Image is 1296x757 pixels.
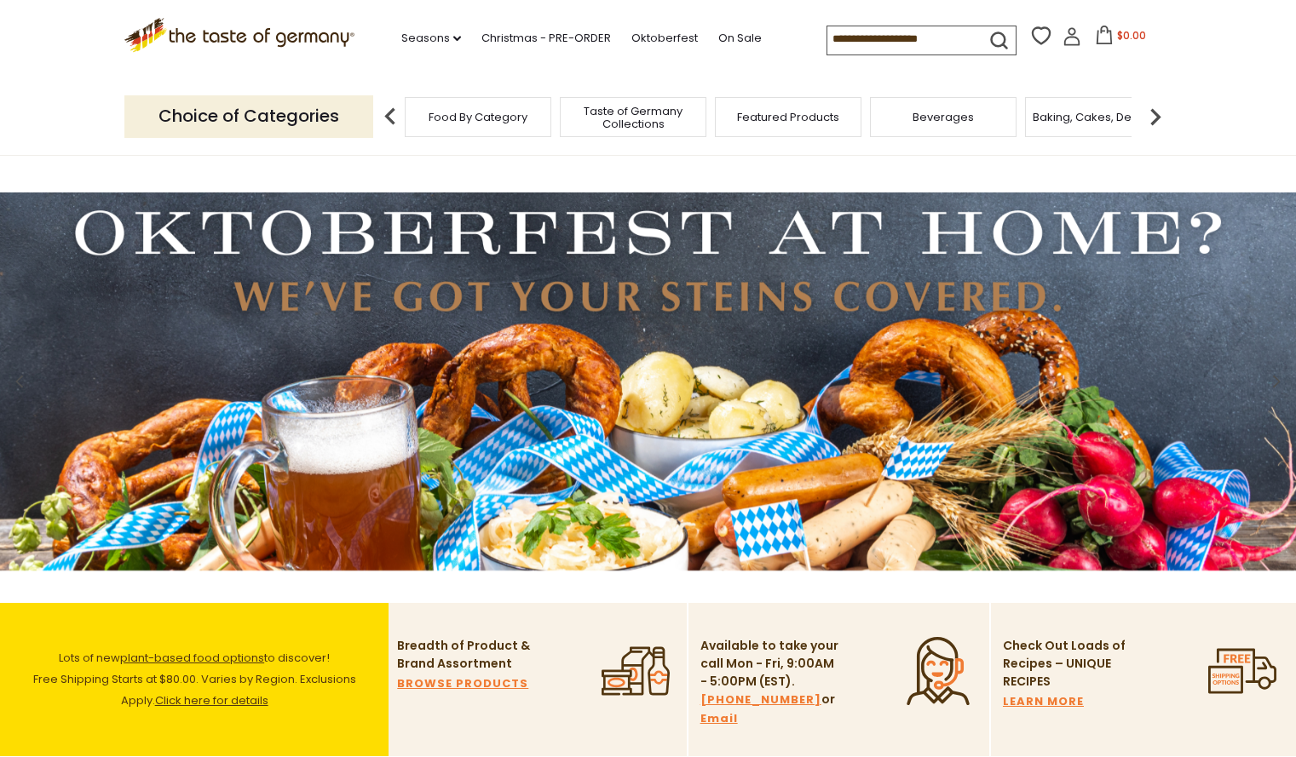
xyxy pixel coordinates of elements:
[1138,100,1172,134] img: next arrow
[397,674,528,693] a: BROWSE PRODUCTS
[700,637,841,728] p: Available to take your call Mon - Fri, 9:00AM - 5:00PM (EST). or
[481,29,611,48] a: Christmas - PRE-ORDER
[124,95,373,137] p: Choice of Categories
[1003,637,1126,691] p: Check Out Loads of Recipes – UNIQUE RECIPES
[397,637,538,673] p: Breadth of Product & Brand Assortment
[1033,111,1165,123] a: Baking, Cakes, Desserts
[565,105,701,130] a: Taste of Germany Collections
[429,111,527,123] a: Food By Category
[155,692,268,708] a: Click here for details
[631,29,698,48] a: Oktoberfest
[1085,26,1157,51] button: $0.00
[700,709,738,728] a: Email
[1003,692,1084,711] a: LEARN MORE
[913,111,974,123] a: Beverages
[718,29,762,48] a: On Sale
[737,111,839,123] a: Featured Products
[700,691,821,709] a: [PHONE_NUMBER]
[1117,28,1146,43] span: $0.00
[120,650,264,666] a: plant-based food options
[33,650,356,708] span: Lots of new to discover! Free Shipping Starts at $80.00. Varies by Region. Exclusions Apply.
[373,100,407,134] img: previous arrow
[401,29,461,48] a: Seasons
